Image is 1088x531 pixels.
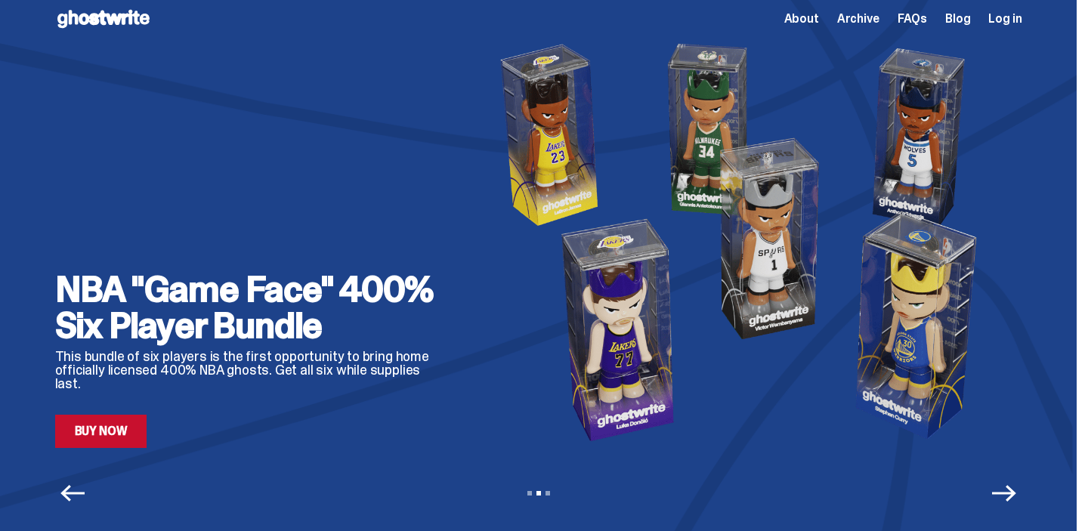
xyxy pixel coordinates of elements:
[988,13,1022,25] a: Log in
[55,415,147,448] a: Buy Now
[55,271,448,344] h2: NBA "Game Face" 400% Six Player Bundle
[536,491,541,495] button: View slide 2
[60,481,85,505] button: Previous
[945,13,970,25] a: Blog
[546,491,550,495] button: View slide 3
[992,481,1016,505] button: Next
[55,350,448,391] p: This bundle of six players is the first opportunity to bring home officially licensed 400% NBA gh...
[784,13,819,25] a: About
[472,36,1022,448] img: NBA "Game Face" 400% Six Player Bundle
[527,491,532,495] button: View slide 1
[898,13,927,25] a: FAQs
[837,13,879,25] a: Archive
